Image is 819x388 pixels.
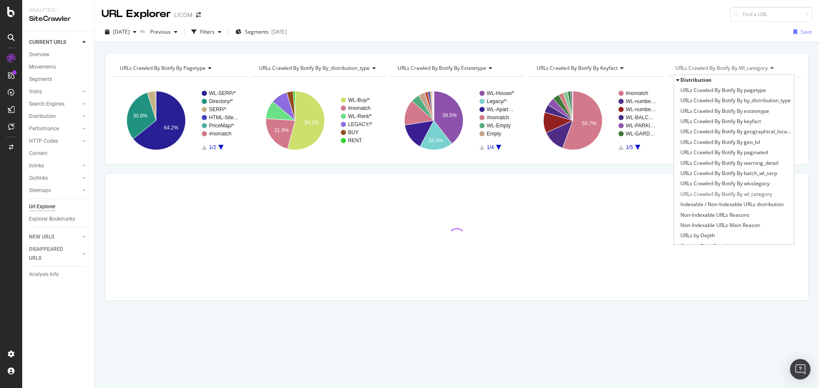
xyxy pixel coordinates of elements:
text: BUY [348,129,359,135]
a: Explorer Bookmarks [29,215,88,224]
div: DISAPPEARED URLS [29,245,72,263]
text: 18.3% [428,138,443,144]
a: Search Engines [29,100,80,109]
text: 1/5 [626,144,633,150]
div: Outlinks [29,174,48,183]
text: WL-numbe… [626,98,656,104]
span: Previous [147,28,171,35]
svg: A chart. [112,83,247,158]
span: URLs Crawled By Botify By warning_detail [680,159,778,167]
div: arrow-right-arrow-left [196,12,201,18]
text: WL-BALC… [626,115,653,121]
div: LICOM [174,11,192,19]
div: Performance [29,124,59,133]
text: 54.1% [305,120,319,126]
text: SERP/* [209,106,227,112]
div: Search Engines [29,100,64,109]
button: Filters [188,25,225,39]
span: Distribution [680,76,712,83]
a: DISAPPEARED URLS [29,245,80,263]
h4: URLs Crawled By Botify By keyfact [535,61,656,75]
div: Analytics [29,7,87,14]
text: #nomatch [209,131,232,137]
span: URLs Crawled By Botify By pagetype [120,64,206,72]
div: Overview [29,50,49,59]
div: Distribution [29,112,56,121]
text: #nomatch [348,105,371,111]
a: Url Explorer [29,202,88,211]
text: 55.7% [582,121,596,126]
div: Inlinks [29,161,44,170]
text: WL-PARKI… [626,123,655,129]
text: Legacy/* [487,98,507,104]
span: URLs Crawled By Botify By geo_lvl [680,138,760,147]
span: URLs Crawled By Botify By wlvslegacy [680,179,770,188]
text: 39.5% [442,112,457,118]
a: Distribution [29,112,80,121]
div: Explorer Bookmarks [29,215,75,224]
span: Indexable / Non-Indexable URLs distribution [680,200,784,209]
span: Non-Indexable URLs Main Reason [680,221,760,230]
a: Movements [29,63,88,72]
text: WL-Buy/* [348,97,370,103]
span: URLs Crawled By Botify By wl_category [680,190,772,198]
div: Sitemaps [29,186,51,195]
button: Previous [147,25,181,39]
div: Analysis Info [29,270,59,279]
button: Segments[DATE] [232,25,290,39]
span: URLs Crawled By Botify By wl_category [675,64,768,72]
h4: URLs Crawled By Botify By by_distribution_type [257,61,383,75]
text: WL-SERP/* [209,90,236,96]
a: Performance [29,124,80,133]
text: HTML-Site… [209,115,238,121]
a: Segments [29,75,88,84]
a: Analysis Info [29,270,88,279]
div: SiteCrawler [29,14,87,24]
text: Directory/* [209,98,233,104]
div: NEW URLS [29,233,54,241]
text: WL-House/* [487,90,514,96]
svg: A chart. [389,83,524,158]
span: URLs by Depth [680,231,715,240]
svg: A chart. [251,83,386,158]
span: Content Type Distribution [680,242,741,250]
span: Non-Indexable URLs Reasons [680,211,749,219]
a: NEW URLS [29,233,80,241]
span: 2025 Sep. 19th [113,28,130,35]
button: Save [790,25,812,39]
span: URLs Crawled By Botify By keyfact [680,117,761,126]
text: WL-GARD… [626,131,655,137]
span: URLs Crawled By Botify By keyfact [537,64,618,72]
a: Content [29,149,88,158]
div: Content [29,149,47,158]
a: Inlinks [29,161,80,170]
svg: A chart. [529,83,663,158]
text: WL-Empty [487,123,511,129]
div: Segments [29,75,52,84]
text: 64.2% [164,125,178,131]
span: vs [140,27,147,34]
text: PriceMap/* [209,123,234,129]
input: Find a URL [730,7,812,22]
h4: URLs Crawled By Botify By pagetype [118,61,239,75]
text: #nomatch [626,90,648,96]
div: CURRENT URLS [29,38,66,47]
text: WL-numbe… [626,106,656,112]
span: URLs Crawled By Botify By batch_wl_serp [680,169,777,178]
text: 30.8% [133,113,148,119]
div: HTTP Codes [29,137,58,146]
button: [DATE] [102,25,140,39]
text: Empty [487,131,501,137]
a: Sitemaps [29,186,80,195]
div: Visits [29,87,42,96]
span: URLs Crawled By Botify By geographical_localization [680,127,792,136]
svg: A chart. [667,83,802,158]
span: URLs Crawled By Botify By by_distribution_type [680,96,791,105]
text: LEGACY/* [348,121,372,127]
a: Overview [29,50,88,59]
a: Visits [29,87,80,96]
a: Outlinks [29,174,80,183]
